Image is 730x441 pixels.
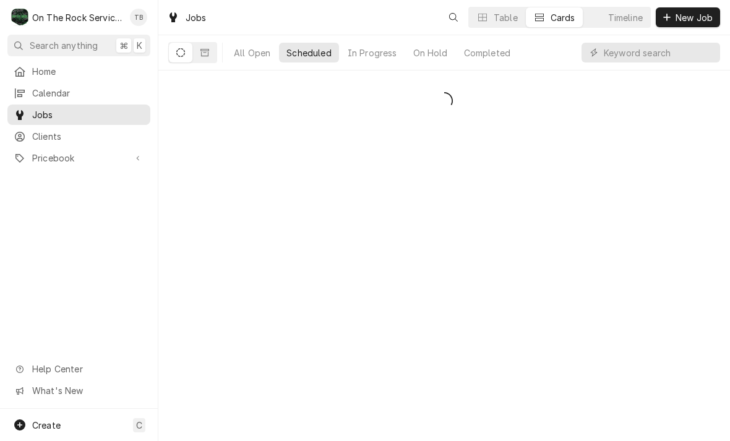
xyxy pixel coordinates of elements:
[7,380,150,401] a: Go to What's New
[464,46,510,59] div: Completed
[30,39,98,52] span: Search anything
[7,126,150,147] a: Clients
[7,61,150,82] a: Home
[234,46,270,59] div: All Open
[32,420,61,430] span: Create
[608,11,643,24] div: Timeline
[130,9,147,26] div: TB
[32,87,144,100] span: Calendar
[137,39,142,52] span: K
[7,35,150,56] button: Search anything⌘K
[604,43,714,62] input: Keyword search
[32,152,126,165] span: Pricebook
[7,105,150,125] a: Jobs
[11,9,28,26] div: On The Rock Services's Avatar
[32,108,144,121] span: Jobs
[436,88,453,114] span: Loading...
[413,46,448,59] div: On Hold
[7,83,150,103] a: Calendar
[32,362,143,375] span: Help Center
[32,130,144,143] span: Clients
[32,384,143,397] span: What's New
[7,359,150,379] a: Go to Help Center
[119,39,128,52] span: ⌘
[136,419,142,432] span: C
[130,9,147,26] div: Todd Brady's Avatar
[286,46,331,59] div: Scheduled
[7,148,150,168] a: Go to Pricebook
[551,11,575,24] div: Cards
[32,65,144,78] span: Home
[656,7,720,27] button: New Job
[32,11,123,24] div: On The Rock Services
[494,11,518,24] div: Table
[11,9,28,26] div: O
[444,7,463,27] button: Open search
[348,46,397,59] div: In Progress
[673,11,715,24] span: New Job
[158,88,730,114] div: Scheduled Jobs List Loading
